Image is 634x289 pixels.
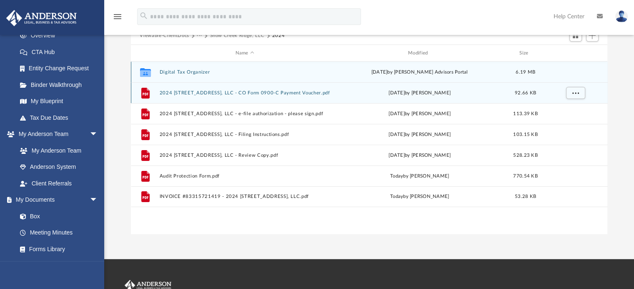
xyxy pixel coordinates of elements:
[12,44,110,60] a: CTA Hub
[12,142,102,159] a: My Anderson Team
[159,49,330,57] div: Name
[6,192,106,208] a: My Documentsarrow_drop_down
[113,16,123,22] a: menu
[159,173,330,179] button: Audit Protection Form.pdf
[514,195,536,199] span: 53.28 KB
[159,194,330,200] button: INVOICE #83315721419 - 2024 [STREET_ADDRESS], LLC.pdf
[12,175,106,192] a: Client Referrals
[159,111,330,116] button: 2024 [STREET_ADDRESS], LLC - e-file authorization - please sign.pdf
[159,153,330,158] button: 2024 [STREET_ADDRESS], LLC - Review Copy.pdf
[334,49,505,57] div: Modified
[334,89,505,97] div: [DATE] by [PERSON_NAME]
[131,62,608,234] div: grid
[513,174,537,178] span: 770.54 KB
[513,153,537,158] span: 528.23 KB
[334,152,505,159] div: [DATE] by [PERSON_NAME]
[6,126,106,143] a: My Anderson Teamarrow_drop_down
[569,30,582,42] button: Switch to Grid View
[566,87,585,99] button: More options
[134,49,155,57] div: id
[140,32,189,40] button: Viewable-ClientDocs
[90,126,106,143] span: arrow_drop_down
[197,32,202,40] button: ···
[509,49,542,57] div: Size
[586,30,599,42] button: Add
[334,173,505,180] div: by [PERSON_NAME]
[12,208,102,225] a: Box
[12,60,110,77] a: Entity Change Request
[516,70,535,74] span: 6.19 MB
[12,93,106,110] a: My Blueprint
[139,11,148,20] i: search
[113,12,123,22] i: menu
[159,90,330,96] button: 2024 [STREET_ADDRESS], LLC - CO Form 0900-C Payment Voucher.pdf
[12,77,110,93] a: Binder Walkthrough
[390,195,403,199] span: today
[390,174,403,178] span: today
[334,131,505,138] div: [DATE] by [PERSON_NAME]
[615,10,628,22] img: User Pic
[334,193,505,201] div: by [PERSON_NAME]
[12,241,102,257] a: Forms Library
[90,192,106,209] span: arrow_drop_down
[272,32,285,40] button: 2024
[159,69,330,75] button: Digital Tax Organizer
[334,110,505,118] div: [DATE] by [PERSON_NAME]
[4,10,79,26] img: Anderson Advisors Platinum Portal
[513,132,537,137] span: 103.15 KB
[12,109,110,126] a: Tax Due Dates
[12,225,106,241] a: Meeting Minutes
[12,27,110,44] a: Overview
[210,32,264,40] button: Snow Creek Ridge, LLC
[514,91,536,95] span: 92.66 KB
[12,257,106,274] a: Notarize
[334,69,505,76] div: [DATE] by [PERSON_NAME] Advisors Portal
[546,49,604,57] div: id
[513,111,537,116] span: 113.39 KB
[12,159,106,175] a: Anderson System
[159,132,330,137] button: 2024 [STREET_ADDRESS], LLC - Filing Instructions.pdf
